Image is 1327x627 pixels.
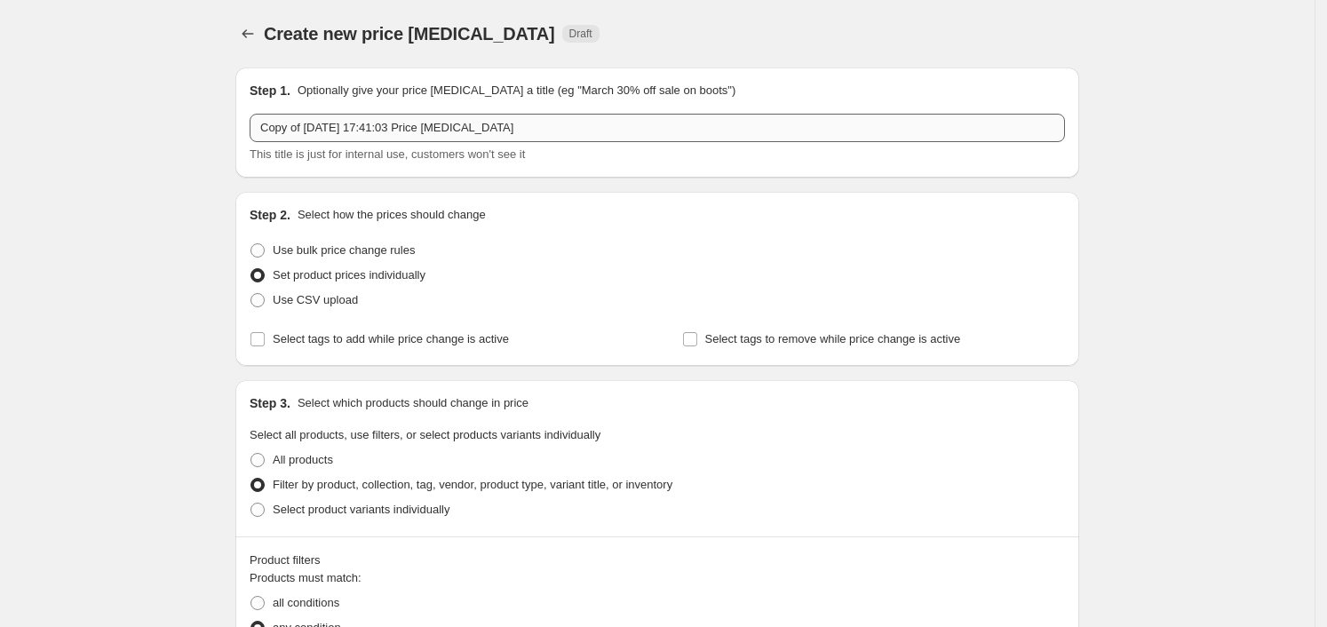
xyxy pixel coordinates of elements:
[250,571,362,584] span: Products must match:
[273,332,509,345] span: Select tags to add while price change is active
[273,293,358,306] span: Use CSV upload
[264,24,555,44] span: Create new price [MEDICAL_DATA]
[250,206,290,224] h2: Step 2.
[250,428,600,441] span: Select all products, use filters, or select products variants individually
[250,147,525,161] span: This title is just for internal use, customers won't see it
[250,82,290,99] h2: Step 1.
[250,114,1065,142] input: 30% off holiday sale
[235,21,260,46] button: Price change jobs
[250,552,1065,569] div: Product filters
[298,394,528,412] p: Select which products should change in price
[569,27,592,41] span: Draft
[273,453,333,466] span: All products
[705,332,961,345] span: Select tags to remove while price change is active
[250,394,290,412] h2: Step 3.
[273,503,449,516] span: Select product variants individually
[273,268,425,282] span: Set product prices individually
[298,206,486,224] p: Select how the prices should change
[298,82,735,99] p: Optionally give your price [MEDICAL_DATA] a title (eg "March 30% off sale on boots")
[273,478,672,491] span: Filter by product, collection, tag, vendor, product type, variant title, or inventory
[273,243,415,257] span: Use bulk price change rules
[273,596,339,609] span: all conditions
